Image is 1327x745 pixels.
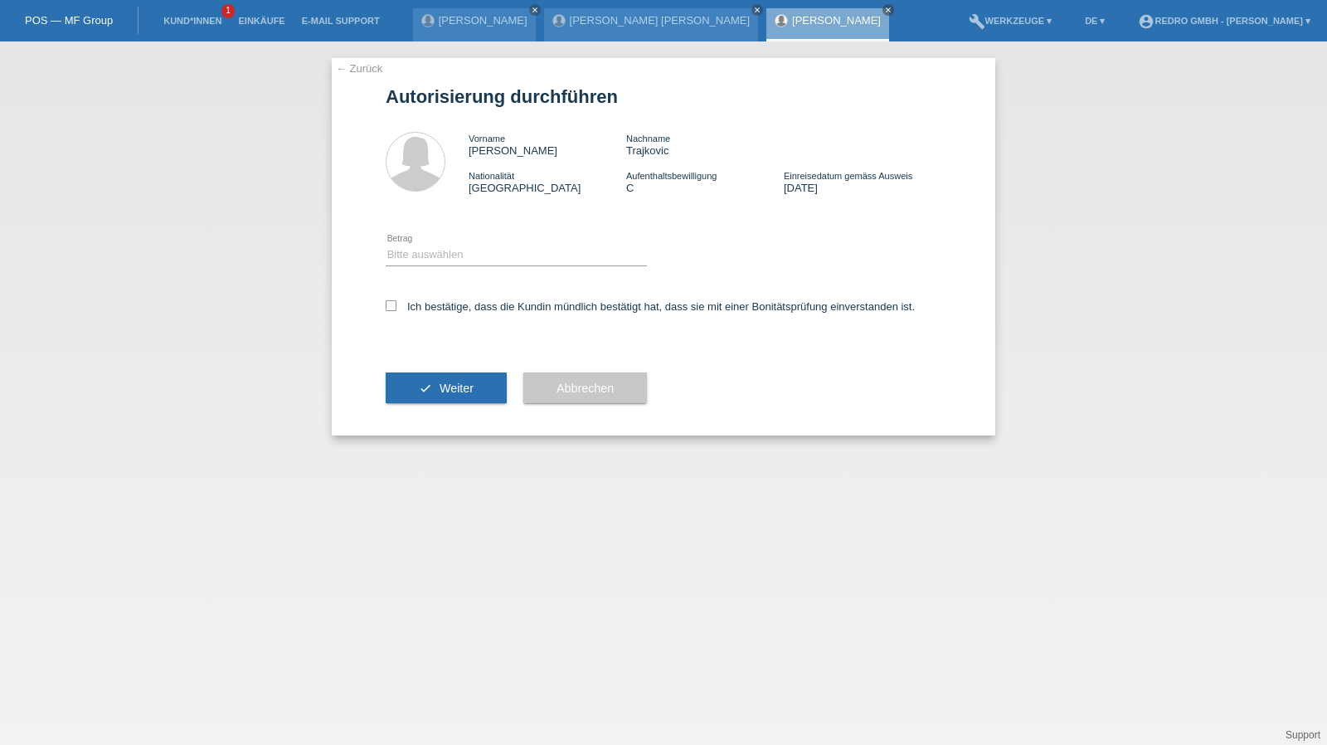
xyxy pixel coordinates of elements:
a: DE ▾ [1077,16,1113,26]
i: close [753,6,761,14]
div: [PERSON_NAME] [469,132,626,157]
a: close [751,4,763,16]
label: Ich bestätige, dass die Kundin mündlich bestätigt hat, dass sie mit einer Bonitätsprüfung einvers... [386,300,915,313]
i: close [531,6,539,14]
span: Vorname [469,134,505,144]
i: check [419,382,432,395]
div: Trajkovic [626,132,784,157]
a: POS — MF Group [25,14,113,27]
span: Aufenthaltsbewilligung [626,171,717,181]
a: [PERSON_NAME] [439,14,527,27]
a: ← Zurück [336,62,382,75]
button: check Weiter [386,372,507,404]
a: Einkäufe [230,16,293,26]
div: [GEOGRAPHIC_DATA] [469,169,626,194]
a: E-Mail Support [294,16,388,26]
a: close [529,4,541,16]
a: close [882,4,894,16]
a: Kund*innen [155,16,230,26]
span: Nachname [626,134,670,144]
a: [PERSON_NAME] [792,14,881,27]
i: close [884,6,892,14]
button: Abbrechen [523,372,647,404]
i: build [969,13,985,30]
span: Nationalität [469,171,514,181]
i: account_circle [1138,13,1154,30]
a: buildWerkzeuge ▾ [960,16,1061,26]
div: [DATE] [784,169,941,194]
a: Support [1286,729,1320,741]
span: Weiter [440,382,474,395]
span: Abbrechen [557,382,614,395]
a: [PERSON_NAME] [PERSON_NAME] [570,14,750,27]
div: C [626,169,784,194]
span: Einreisedatum gemäss Ausweis [784,171,912,181]
h1: Autorisierung durchführen [386,86,941,107]
a: account_circleRedro GmbH - [PERSON_NAME] ▾ [1130,16,1319,26]
span: 1 [221,4,235,18]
